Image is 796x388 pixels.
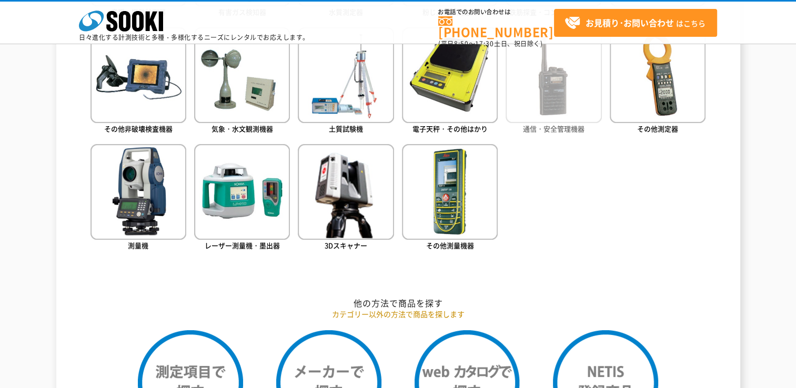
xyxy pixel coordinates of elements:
img: 気象・水文観測機器 [194,27,290,123]
img: 3Dスキャナー [298,144,394,240]
img: 土質試験機 [298,27,394,123]
strong: お見積り･お問い合わせ [586,16,674,29]
span: お電話でのお問い合わせは [438,9,554,15]
img: その他非破壊検査機器 [90,27,186,123]
a: その他非破壊検査機器 [90,27,186,136]
h2: 他の方法で商品を探す [90,298,706,309]
span: その他非破壊検査機器 [104,124,173,134]
a: [PHONE_NUMBER] [438,16,554,38]
span: 土質試験機 [329,124,363,134]
img: レーザー測量機・墨出器 [194,144,290,240]
span: 通信・安全管理機器 [523,124,585,134]
span: 17:30 [475,39,494,48]
span: レーザー測量機・墨出器 [205,240,280,250]
a: 土質試験機 [298,27,394,136]
p: カテゴリー以外の方法で商品を探します [90,309,706,320]
span: 電子天秤・その他はかり [412,124,488,134]
span: その他測量機器 [426,240,474,250]
span: 測量機 [128,240,148,250]
img: その他測定器 [610,27,706,123]
span: 3Dスキャナー [325,240,367,250]
a: 測量機 [90,144,186,253]
span: (平日 ～ 土日、祝日除く) [438,39,542,48]
a: 通信・安全管理機器 [506,27,601,136]
a: お見積り･お問い合わせはこちら [554,9,717,37]
img: 電子天秤・その他はかり [402,27,498,123]
span: その他測定器 [637,124,678,134]
a: 電子天秤・その他はかり [402,27,498,136]
a: その他測定器 [610,27,706,136]
span: 気象・水文観測機器 [211,124,273,134]
a: 気象・水文観測機器 [194,27,290,136]
img: 通信・安全管理機器 [506,27,601,123]
p: 日々進化する計測技術と多種・多様化するニーズにレンタルでお応えします。 [79,34,309,40]
a: 3Dスキャナー [298,144,394,253]
a: その他測量機器 [402,144,498,253]
span: 8:50 [454,39,469,48]
img: その他測量機器 [402,144,498,240]
span: はこちら [565,15,706,31]
a: レーザー測量機・墨出器 [194,144,290,253]
img: 測量機 [90,144,186,240]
